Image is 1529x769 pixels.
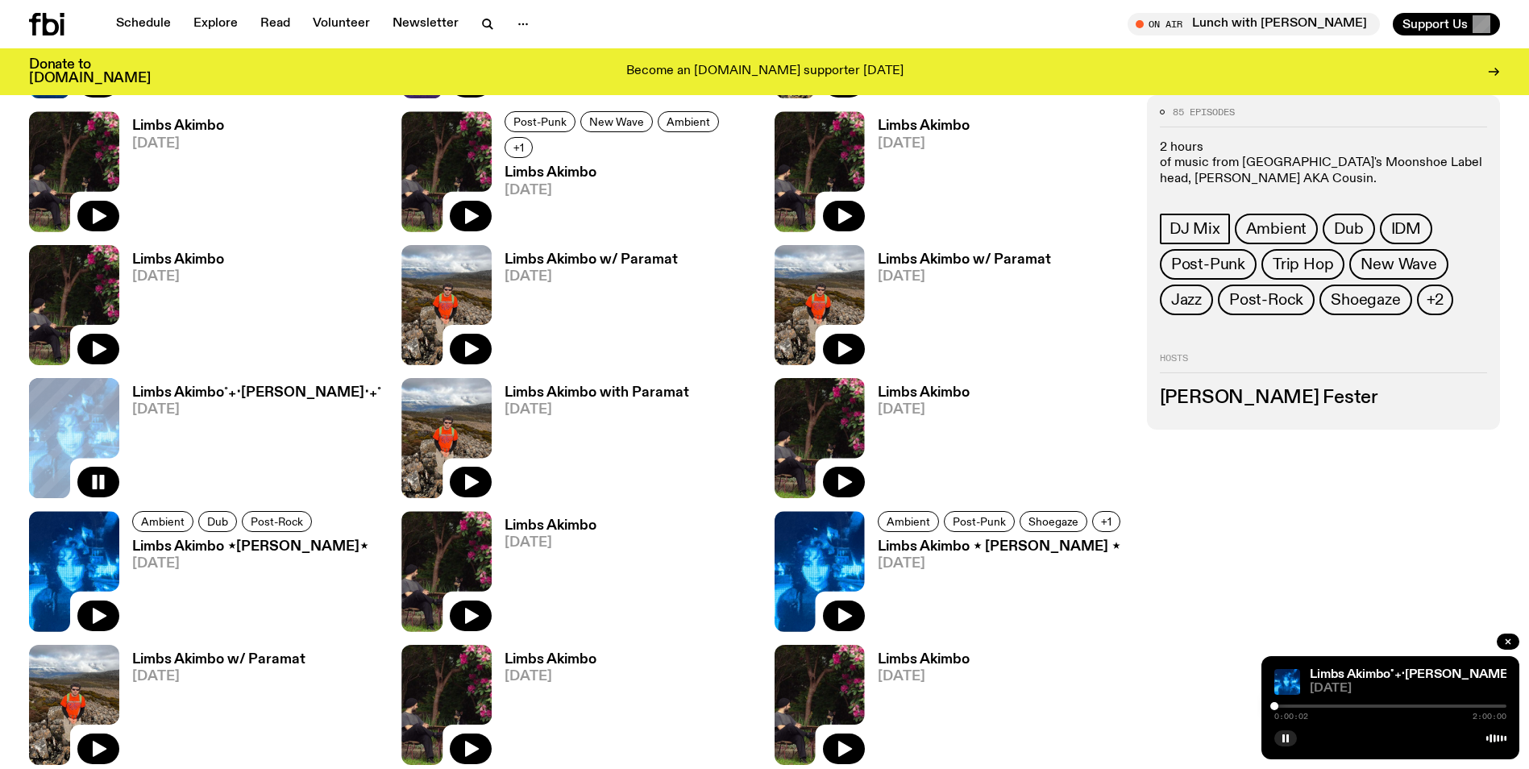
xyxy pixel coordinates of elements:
h3: Limbs Akimbo [132,119,224,133]
a: Limbs Akimbo[DATE] [492,166,754,231]
p: 2 hours of music from [GEOGRAPHIC_DATA]'s Moonshoe Label head, [PERSON_NAME] AKA Cousin. [1160,141,1487,188]
span: 0:00:02 [1274,713,1308,721]
a: Explore [184,13,247,35]
a: Read [251,13,300,35]
a: Ambient [1235,214,1319,244]
h2: Hosts [1160,354,1487,373]
span: 2:00:00 [1473,713,1506,721]
span: [DATE] [505,270,678,284]
span: +1 [513,142,524,154]
a: Post-Punk [944,511,1015,532]
a: Trip Hop [1261,249,1344,280]
a: Post-Punk [505,111,575,132]
button: Support Us [1393,13,1500,35]
a: Ambient [132,511,193,532]
a: Dub [198,511,237,532]
a: Limbs Akimbo with Paramat[DATE] [492,386,689,498]
button: On AirLunch with [PERSON_NAME] [1128,13,1380,35]
span: New Wave [589,116,644,128]
a: Limbs Akimbo[DATE] [865,653,970,765]
span: [DATE] [878,670,970,684]
a: Limbs Akimbo˚₊‧[PERSON_NAME]‧₊˚[DATE] [119,386,381,498]
span: [DATE] [505,536,596,550]
a: Limbs Akimbo ⋆[PERSON_NAME]⋆[DATE] [119,540,368,631]
button: +1 [505,137,533,158]
img: Jackson sits at an outdoor table, legs crossed and gazing at a black and brown dog also sitting a... [401,511,492,631]
span: [DATE] [505,184,754,197]
span: IDM [1391,220,1421,238]
span: [DATE] [132,403,381,417]
span: [DATE] [505,670,596,684]
span: Dub [1334,220,1363,238]
span: Ambient [667,116,710,128]
span: 85 episodes [1173,108,1235,117]
a: Limbs Akimbo[DATE] [492,653,596,765]
span: [DATE] [132,670,305,684]
h3: Limbs Akimbo with Paramat [505,386,689,400]
h3: Limbs Akimbo ⋆ [PERSON_NAME] ⋆ [878,540,1125,554]
a: Post-Rock [1218,285,1315,315]
h3: Limbs Akimbo˚₊‧[PERSON_NAME]‧₊˚ [132,386,381,400]
span: Shoegaze [1028,516,1078,528]
a: Post-Punk [1160,249,1257,280]
span: Shoegaze [1331,291,1400,309]
span: Ambient [1246,220,1307,238]
h3: Limbs Akimbo [505,519,596,533]
button: +1 [1092,511,1120,532]
a: New Wave [580,111,653,132]
a: Volunteer [303,13,380,35]
h3: Limbs Akimbo [878,119,970,133]
a: Dub [1323,214,1374,244]
span: [DATE] [878,557,1125,571]
a: Limbs Akimbo[DATE] [865,119,970,231]
img: Jackson sits at an outdoor table, legs crossed and gazing at a black and brown dog also sitting a... [775,378,865,498]
img: Jackson sits at an outdoor table, legs crossed and gazing at a black and brown dog also sitting a... [775,645,865,765]
a: Limbs Akimbo w/ Paramat[DATE] [492,253,678,365]
a: Limbs Akimbo[DATE] [865,386,970,498]
a: Limbs Akimbo[DATE] [119,119,224,231]
button: +2 [1417,285,1454,315]
h3: Limbs Akimbo [505,653,596,667]
h3: Limbs Akimbo ⋆[PERSON_NAME]⋆ [132,540,368,554]
span: Trip Hop [1273,256,1333,273]
a: Jazz [1160,285,1213,315]
a: Post-Rock [242,511,312,532]
span: Post-Rock [1229,291,1303,309]
a: DJ Mix [1160,214,1230,244]
img: Jackson sits at an outdoor table, legs crossed and gazing at a black and brown dog also sitting a... [401,645,492,765]
span: [DATE] [878,137,970,151]
img: Jackson sits at an outdoor table, legs crossed and gazing at a black and brown dog also sitting a... [29,245,119,365]
a: Ambient [878,511,939,532]
span: [DATE] [132,270,224,284]
span: [DATE] [1310,683,1506,695]
span: Support Us [1402,17,1468,31]
span: DJ Mix [1170,220,1220,238]
span: Post-Punk [953,516,1006,528]
img: Jackson sits at an outdoor table, legs crossed and gazing at a black and brown dog also sitting a... [775,111,865,231]
span: Jazz [1171,291,1202,309]
span: Dub [207,516,228,528]
a: Limbs Akimbo˚₊‧[PERSON_NAME]‧₊˚ [1310,668,1527,681]
span: Post-Punk [1171,256,1245,273]
a: Ambient [658,111,719,132]
span: Ambient [887,516,930,528]
h3: Limbs Akimbo w/ Paramat [505,253,678,267]
a: Limbs Akimbo w/ Paramat[DATE] [119,653,305,765]
span: Post-Rock [251,516,303,528]
h3: Limbs Akimbo [878,386,970,400]
a: New Wave [1349,249,1448,280]
a: IDM [1380,214,1432,244]
h3: Limbs Akimbo [505,166,754,180]
a: Newsletter [383,13,468,35]
img: Jackson sits at an outdoor table, legs crossed and gazing at a black and brown dog also sitting a... [29,111,119,231]
span: Post-Punk [513,116,567,128]
span: [DATE] [505,403,689,417]
h3: Donate to [DOMAIN_NAME] [29,58,151,85]
span: +1 [1101,516,1111,528]
span: New Wave [1361,256,1436,273]
h3: Limbs Akimbo w/ Paramat [132,653,305,667]
h3: [PERSON_NAME] Fester [1160,390,1487,408]
h3: Limbs Akimbo w/ Paramat [878,253,1051,267]
span: +2 [1427,291,1444,309]
a: Limbs Akimbo ⋆ [PERSON_NAME] ⋆[DATE] [865,540,1125,631]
